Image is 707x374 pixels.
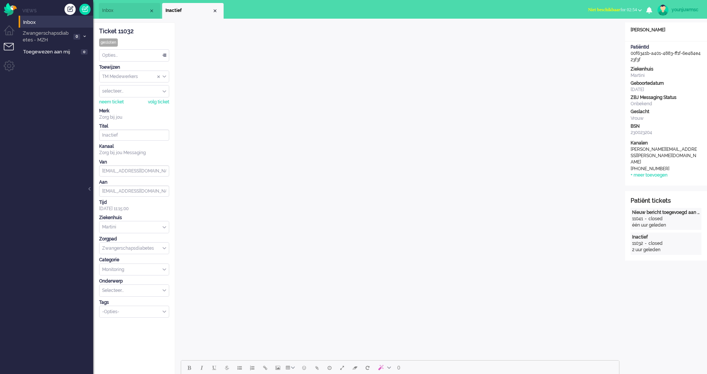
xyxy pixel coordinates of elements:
div: Zorg bij jou Messaging [99,150,169,156]
li: Views [22,7,93,14]
span: Zwangerschapsdiabetes - MZH [22,30,71,44]
div: Vrouw [631,115,701,122]
div: Kanaal [99,143,169,150]
div: Onbekend [631,101,701,107]
div: 11032 [632,240,643,247]
div: Select Tags [99,306,169,318]
div: één uur geleden [632,222,700,228]
button: Reset content [361,361,374,374]
div: Ziekenhuis [631,66,701,72]
div: volg ticket [148,99,169,105]
a: Inbox [22,18,93,26]
div: Merk [99,108,169,114]
div: Nieuw bericht toegevoegd aan gesprek [632,209,700,216]
div: PatiëntId [631,44,701,50]
div: [DATE] 11:15:00 [99,199,169,212]
div: Van [99,159,169,165]
span: for 02:54 [588,7,637,12]
div: [PHONE_NUMBER] [631,166,698,172]
button: Emoticons [298,361,310,374]
button: Table [284,361,298,374]
button: Underline [208,361,221,374]
div: younjuwmsc [672,6,700,13]
img: avatar [657,4,669,16]
div: Assign Group [99,71,169,83]
button: Insert/edit image [271,361,284,374]
button: Add attachment [310,361,323,374]
div: Kanalen [631,140,701,146]
div: ZBJ Messaging Status [631,94,701,101]
li: Tickets menu [4,43,20,60]
div: [PERSON_NAME] [625,27,707,33]
button: Bullet list [233,361,246,374]
button: Italic [195,361,208,374]
div: [DATE] [631,87,701,93]
li: Dashboard menu [4,25,20,42]
div: Martini [631,72,701,79]
span: Niet beschikbaar [588,7,621,12]
div: Inactief [632,234,700,240]
div: - [643,216,648,222]
span: Inbox [23,19,93,26]
a: Toegewezen aan mij 0 [22,47,93,56]
button: Numbered list [246,361,259,374]
div: closed [648,216,663,222]
button: AI [374,361,394,374]
div: gesloten [99,38,118,47]
li: View [99,3,160,19]
div: Close tab [212,8,218,14]
div: closed [648,240,663,247]
div: 230023204 [631,130,701,136]
div: BSN [631,123,701,130]
div: Toewijzen [99,64,169,71]
div: Zorgpad [99,236,169,242]
button: Delay message [323,361,336,374]
div: 2 uur geleden [632,247,700,253]
div: Geslacht [631,109,701,115]
span: Toegewezen aan mij [23,49,79,56]
div: Categorie [99,257,169,263]
div: Aan [99,179,169,186]
div: Tijd [99,199,169,206]
button: Insert/edit link [259,361,271,374]
li: Admin menu [4,60,20,77]
div: Assign User [99,85,169,97]
li: Niet beschikbaarfor 02:54 [584,2,646,19]
div: Onderwerp [99,278,169,284]
a: Quick Ticket [79,4,91,15]
button: Strikethrough [221,361,233,374]
button: Niet beschikbaarfor 02:54 [584,4,646,15]
div: Creëer ticket [64,4,76,15]
div: Ziekenhuis [99,215,169,221]
span: 0 [397,365,400,371]
div: 00f6341b-a401-4883-ff1f-6e484e423f3f [625,44,707,63]
a: Omnidesk [4,5,17,10]
div: Close tab [149,8,155,14]
div: 11041 [632,216,643,222]
button: 0 [394,361,404,374]
li: 11032 [162,3,224,19]
span: Inbox [102,7,149,14]
span: Inactief [165,7,212,14]
button: Clear formatting [348,361,361,374]
div: neem ticket [99,99,124,105]
a: younjuwmsc [656,4,700,16]
span: 0 [81,49,88,55]
div: - [643,240,648,247]
div: Patiënt tickets [631,197,701,205]
div: + meer toevoegen [631,172,667,178]
div: [PERSON_NAME][EMAIL_ADDRESS][PERSON_NAME][DOMAIN_NAME] [631,146,698,165]
button: Bold [183,361,195,374]
img: flow_omnibird.svg [4,3,17,16]
div: Geboortedatum [631,80,701,87]
div: Titel [99,123,169,130]
span: 0 [73,34,80,40]
button: Fullscreen [336,361,348,374]
div: Zorg bij jou [99,114,169,121]
div: Ticket 11032 [99,27,169,36]
div: Tags [99,299,169,306]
